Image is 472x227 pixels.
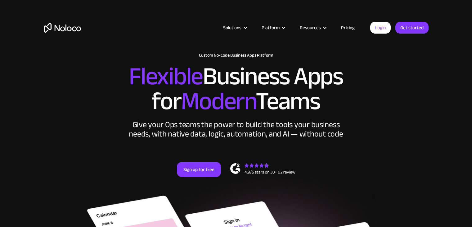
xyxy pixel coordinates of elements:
[262,24,280,32] div: Platform
[395,22,429,34] a: Get started
[223,24,241,32] div: Solutions
[215,24,254,32] div: Solutions
[128,120,345,139] div: Give your Ops teams the power to build the tools your business needs, with native data, logic, au...
[292,24,333,32] div: Resources
[254,24,292,32] div: Platform
[333,24,362,32] a: Pricing
[300,24,321,32] div: Resources
[177,162,221,177] a: Sign up for free
[129,53,203,100] span: Flexible
[44,23,81,33] a: home
[181,78,256,124] span: Modern
[370,22,391,34] a: Login
[44,64,429,114] h2: Business Apps for Teams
